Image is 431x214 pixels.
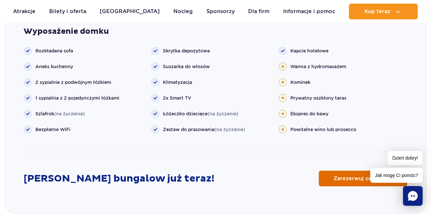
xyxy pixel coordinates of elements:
span: Dzień dobry! [388,151,423,165]
span: (na życzenie) [215,127,245,132]
a: Informacje i pomoc [283,4,335,19]
span: Kapcie hotelowe [291,48,329,54]
span: (na życzenie) [54,111,85,116]
strong: [PERSON_NAME] bungalow już teraz! [24,172,215,185]
span: Powitalne wino lub prosecco [291,126,357,133]
span: Bezpłatne WiFi [36,126,71,133]
span: Prywatny oszklony taras [291,95,347,101]
a: Zarezerwuj online [319,171,407,186]
strong: Wyposażenie domku [24,27,407,36]
span: Aneks kuchenny [36,63,73,70]
div: Chat [403,186,423,206]
a: [GEOGRAPHIC_DATA] [100,4,160,19]
a: Atrakcje [13,4,35,19]
span: Rozkładana sofa [36,48,73,54]
span: Kominek [291,79,311,86]
a: Dla firm [248,4,270,19]
span: Jak mogę Ci pomóc? [370,168,423,183]
span: 2 sypialnie z podwójnym łóżkiem [36,79,111,86]
span: Szlafrok [36,110,85,117]
span: (na życzenie) [208,111,239,116]
span: Ekspres do kawy [291,110,329,117]
span: Kup teraz [364,9,390,14]
a: Sponsorzy [206,4,235,19]
span: Zarezerwuj online [334,176,382,181]
span: Łóżeczko dziecięce [163,110,239,117]
span: 1 sypialnia z 2 pojedynczymi łóżkami [36,95,120,101]
span: Wanna z hydromasażem [291,63,346,70]
button: Kup teraz [349,4,418,19]
span: 2x Smart TV [163,95,191,101]
span: Suszarka do włosów [163,63,210,70]
span: Klimatyzacja [163,79,192,86]
span: Skrytka depozytowa [163,48,210,54]
a: Bilety i oferta [49,4,86,19]
span: Zestaw do prasowania [163,126,245,133]
a: Nocleg [173,4,193,19]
